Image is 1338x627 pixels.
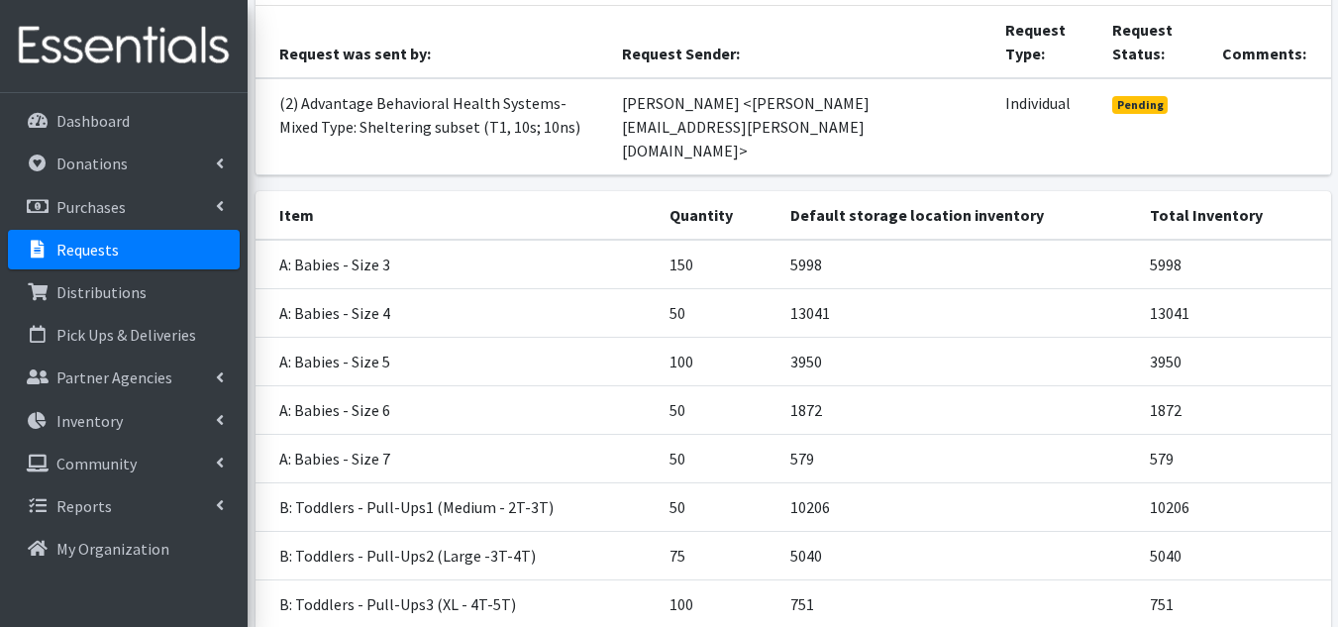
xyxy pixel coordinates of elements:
td: 3950 [778,337,1138,385]
p: Purchases [56,197,126,217]
td: A: Babies - Size 6 [256,385,658,434]
p: Partner Agencies [56,367,172,387]
td: 50 [658,385,778,434]
p: Dashboard [56,111,130,131]
p: Inventory [56,411,123,431]
td: B: Toddlers - Pull-Ups1 (Medium - 2T-3T) [256,482,658,531]
td: 10206 [1138,482,1331,531]
p: Requests [56,240,119,260]
td: 13041 [778,288,1138,337]
th: Total Inventory [1138,191,1331,240]
td: 5998 [1138,240,1331,289]
th: Request Sender: [610,6,993,78]
td: A: Babies - Size 5 [256,337,658,385]
td: A: Babies - Size 7 [256,434,658,482]
a: Partner Agencies [8,358,240,397]
a: My Organization [8,529,240,569]
td: 10206 [778,482,1138,531]
td: 50 [658,288,778,337]
th: Request was sent by: [256,6,611,78]
td: A: Babies - Size 3 [256,240,658,289]
span: Pending [1112,96,1169,114]
td: 5040 [1138,531,1331,579]
td: 579 [778,434,1138,482]
td: 75 [658,531,778,579]
td: 50 [658,434,778,482]
p: My Organization [56,539,169,559]
td: 3950 [1138,337,1331,385]
p: Community [56,454,137,473]
td: B: Toddlers - Pull-Ups2 (Large -3T-4T) [256,531,658,579]
td: [PERSON_NAME] <[PERSON_NAME][EMAIL_ADDRESS][PERSON_NAME][DOMAIN_NAME]> [610,78,993,175]
td: A: Babies - Size 4 [256,288,658,337]
th: Quantity [658,191,778,240]
th: Request Type: [993,6,1100,78]
p: Donations [56,154,128,173]
a: Requests [8,230,240,269]
th: Item [256,191,658,240]
a: Community [8,444,240,483]
img: HumanEssentials [8,13,240,79]
td: 100 [658,337,778,385]
td: 1872 [778,385,1138,434]
p: Distributions [56,282,147,302]
td: 150 [658,240,778,289]
td: 579 [1138,434,1331,482]
a: Pick Ups & Deliveries [8,315,240,355]
p: Pick Ups & Deliveries [56,325,196,345]
td: 13041 [1138,288,1331,337]
a: Purchases [8,187,240,227]
td: 5998 [778,240,1138,289]
td: 1872 [1138,385,1331,434]
a: Reports [8,486,240,526]
a: Dashboard [8,101,240,141]
a: Donations [8,144,240,183]
td: (2) Advantage Behavioral Health Systems- Mixed Type: Sheltering subset (T1, 10s; 10ns) [256,78,611,175]
td: Individual [993,78,1100,175]
th: Default storage location inventory [778,191,1138,240]
td: 5040 [778,531,1138,579]
a: Distributions [8,272,240,312]
a: Inventory [8,401,240,441]
td: 50 [658,482,778,531]
th: Request Status: [1100,6,1211,78]
th: Comments: [1210,6,1330,78]
p: Reports [56,496,112,516]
